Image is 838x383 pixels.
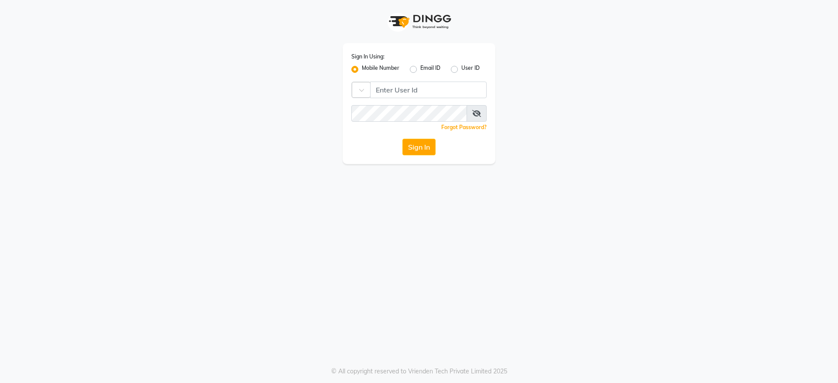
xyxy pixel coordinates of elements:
[351,53,385,61] label: Sign In Using:
[402,139,436,155] button: Sign In
[384,9,454,34] img: logo1.svg
[441,124,487,130] a: Forgot Password?
[461,64,480,75] label: User ID
[370,82,487,98] input: Username
[420,64,440,75] label: Email ID
[351,105,467,122] input: Username
[362,64,399,75] label: Mobile Number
